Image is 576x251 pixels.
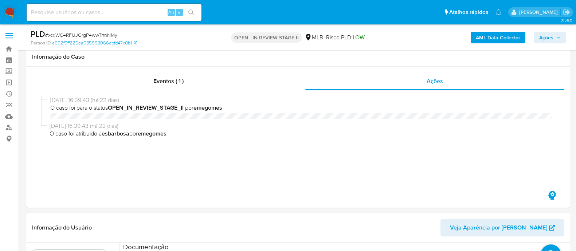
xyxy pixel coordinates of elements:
b: Person ID [31,40,51,46]
a: Sair [563,8,571,16]
button: Veja Aparência por [PERSON_NAME] [440,219,564,236]
span: Risco PLD: [326,34,365,42]
span: O caso foi para o status por [50,104,553,112]
b: emegomes [138,129,166,138]
span: Atalhos rápidos [449,8,488,16]
input: Pesquise usuários ou casos... [27,8,201,17]
span: # xcxWC4RFUJGrgP4wwTrrnNMy [45,31,117,39]
b: PLD [31,28,45,40]
a: a652f5ff226ea035993066ebfd47c0b1 [52,40,137,46]
span: Alt [168,9,174,16]
div: MLB [305,34,323,42]
button: Ações [534,32,566,43]
p: alessandra.barbosa@mercadopago.com [519,9,560,16]
span: [DATE] 16:39:43 (há 22 dias) [50,122,553,130]
span: [DATE] 16:39:43 (há 22 dias) [50,96,553,104]
b: esbarbosa [102,129,129,138]
b: OPEN_IN_REVIEW_STAGE_II [108,103,184,112]
span: O caso foi atribuído a por [50,130,553,138]
span: Eventos ( 1 ) [153,77,184,85]
span: Veja Aparência por [PERSON_NAME] [450,219,547,236]
span: Ações [427,77,443,85]
span: s [178,9,180,16]
span: LOW [353,33,365,42]
b: AML Data Collector [476,32,520,43]
p: OPEN - IN REVIEW STAGE II [231,32,302,43]
b: emegomes [193,103,222,112]
button: AML Data Collector [471,32,525,43]
h1: Informação do Caso [32,53,564,60]
h1: Informação do Usuário [32,224,92,231]
a: Notificações [495,9,502,15]
span: Ações [539,32,553,43]
button: search-icon [184,7,199,17]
